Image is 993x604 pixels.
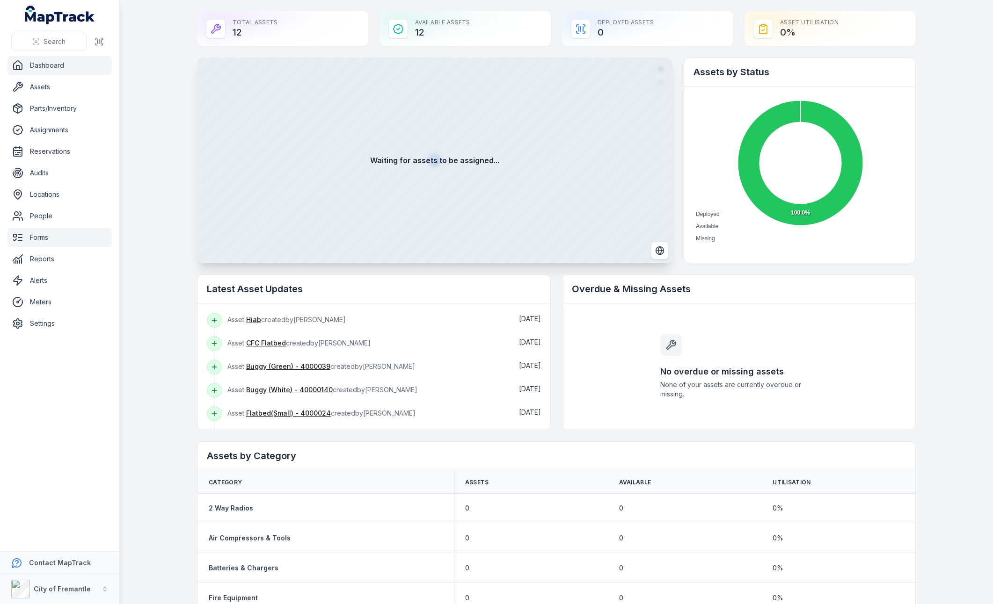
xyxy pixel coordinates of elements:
[209,533,291,543] a: Air Compressors & Tools
[7,56,112,75] a: Dashboard
[660,380,818,399] span: None of your assets are currently overdue or missing.
[246,385,333,395] a: Buggy (White) - 40000140
[227,339,371,347] span: Asset created by [PERSON_NAME]
[7,185,112,204] a: Locations
[519,338,541,346] time: 08/10/2025, 10:10:25 am
[773,563,783,573] span: 0 %
[696,211,720,217] span: Deployed
[619,533,623,543] span: 0
[246,315,261,324] a: Hiab
[572,282,906,295] h2: Overdue & Missing Assets
[246,338,286,348] a: CFC Flatbed
[465,479,489,486] span: Assets
[465,503,469,513] span: 0
[34,585,91,593] strong: City of Fremantle
[209,593,258,603] a: Fire Equipment
[29,559,91,567] strong: Contact MapTrack
[773,479,810,486] span: Utilisation
[246,409,331,418] a: Flatbed(Small) - 4000024
[227,386,417,394] span: Asset created by [PERSON_NAME]
[207,449,906,462] h2: Assets by Category
[227,316,346,324] span: Asset created by [PERSON_NAME]
[519,361,541,369] time: 23/09/2025, 6:06:57 pm
[7,142,112,161] a: Reservations
[519,361,541,369] span: [DATE]
[227,409,416,417] span: Asset created by [PERSON_NAME]
[773,533,783,543] span: 0 %
[519,408,541,416] time: 23/09/2025, 6:06:17 pm
[370,155,499,166] strong: Waiting for assets to be assigned...
[7,314,112,333] a: Settings
[519,408,541,416] span: [DATE]
[7,228,112,247] a: Forms
[465,563,469,573] span: 0
[696,223,718,230] span: Available
[7,250,112,268] a: Reports
[773,503,783,513] span: 0 %
[7,78,112,96] a: Assets
[619,479,651,486] span: Available
[7,271,112,290] a: Alerts
[7,121,112,139] a: Assignments
[209,563,278,573] a: Batteries & Chargers
[773,593,783,603] span: 0 %
[209,503,253,513] a: 2 Way Radios
[246,362,330,371] a: Buggy (Green) - 4000039
[209,479,242,486] span: Category
[651,242,669,259] button: Switch to Satellite View
[25,6,95,24] a: MapTrack
[519,315,541,323] span: [DATE]
[519,385,541,393] span: [DATE]
[7,207,112,225] a: People
[7,164,112,182] a: Audits
[7,293,112,311] a: Meters
[227,362,415,370] span: Asset created by [PERSON_NAME]
[519,338,541,346] span: [DATE]
[619,563,623,573] span: 0
[696,235,715,242] span: Missing
[660,365,818,378] h3: No overdue or missing assets
[207,282,541,295] h2: Latest Asset Updates
[465,533,469,543] span: 0
[619,503,623,513] span: 0
[11,33,87,50] button: Search
[519,385,541,393] time: 23/09/2025, 6:06:37 pm
[519,315,541,323] time: 08/10/2025, 2:50:44 pm
[7,99,112,118] a: Parts/Inventory
[619,593,623,603] span: 0
[465,593,469,603] span: 0
[44,37,66,46] span: Search
[694,65,906,79] h2: Assets by Status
